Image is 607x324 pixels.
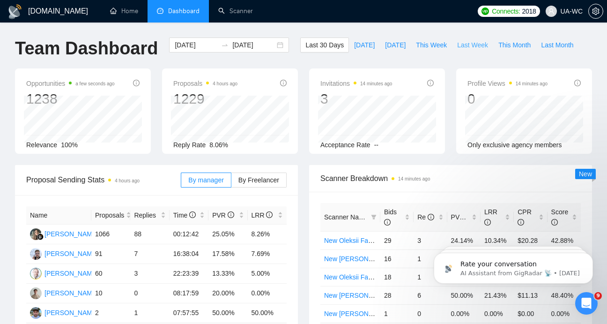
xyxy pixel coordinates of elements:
a: homeHome [110,7,138,15]
input: End date [232,40,275,50]
td: 3 [414,231,447,249]
span: info-circle [551,219,558,226]
div: [PERSON_NAME] [44,288,98,298]
span: This Month [498,40,531,50]
td: 60 [91,264,130,284]
img: IG [30,248,42,260]
span: CPR [518,208,532,226]
th: Name [26,206,91,225]
td: 2 [91,303,130,323]
span: 8.06% [209,141,228,149]
span: setting [589,8,603,15]
div: [PERSON_NAME] [44,268,98,279]
span: Profile Views [467,78,548,89]
a: searchScanner [218,7,253,15]
span: Proposal Sending Stats [26,174,181,186]
td: 42.88% [548,231,581,249]
td: 1 [414,268,447,286]
button: This Week [411,38,452,53]
td: 16:38:04 [170,244,208,264]
span: Proposals [95,210,124,220]
td: 20.00% [208,284,247,303]
td: 16 [380,249,414,268]
td: 0.00% [447,304,481,323]
span: -- [374,141,378,149]
a: AP[PERSON_NAME] [30,289,98,296]
span: Bids [384,208,397,226]
div: 0 [467,90,548,108]
div: 3 [320,90,392,108]
td: 13.33% [208,264,247,284]
td: 50.00% [208,303,247,323]
span: Re [417,213,434,221]
button: [DATE] [380,38,411,53]
span: PVR [451,213,473,221]
a: New [PERSON_NAME] Google Ads - Nordic [324,310,453,317]
span: Connects: [492,6,520,16]
img: OC [30,268,42,279]
time: 14 minutes ago [398,176,430,181]
span: By Freelancer [238,176,279,184]
h1: Team Dashboard [15,38,158,60]
td: 0.00% [548,304,581,323]
button: Last 30 Days [300,38,349,53]
a: New Oleksii Facebook Ads Other Specific - [GEOGRAPHIC_DATA]|[GEOGRAPHIC_DATA] [324,273,589,281]
td: 88 [130,225,169,244]
iframe: Intercom live chat [575,292,598,315]
span: Scanner Name [324,213,368,221]
img: AP [30,287,42,299]
td: 6 [414,286,447,304]
span: info-circle [428,214,434,220]
td: 1 [414,249,447,268]
a: New [PERSON_NAME] Facebook Ads - /AU/[GEOGRAPHIC_DATA]/ [324,255,525,263]
span: info-circle [384,219,391,226]
span: [DATE] [385,40,406,50]
span: filter [371,214,377,220]
td: 18 [380,268,414,286]
span: LRR [252,211,273,219]
td: 10 [91,284,130,303]
td: 07:57:55 [170,303,208,323]
a: SS[PERSON_NAME] [30,309,98,316]
th: Replies [130,206,169,225]
span: info-circle [484,219,491,226]
span: Reply Rate [173,141,206,149]
td: 0.00% [248,284,287,303]
a: New [PERSON_NAME] Facebook Ads - EU+CH ex Nordic [324,292,494,299]
img: SS [30,307,42,319]
span: Replies [134,210,158,220]
td: 28 [380,286,414,304]
span: swap-right [221,41,229,49]
time: 14 minutes ago [516,81,548,86]
input: Start date [175,40,217,50]
div: 1238 [26,90,115,108]
span: info-circle [228,211,234,218]
td: 00:12:42 [170,225,208,244]
span: Relevance [26,141,57,149]
td: 7 [130,244,169,264]
span: info-circle [189,211,196,218]
span: Invitations [320,78,392,89]
img: logo [7,4,22,19]
time: 4 hours ago [213,81,237,86]
td: 1066 [91,225,130,244]
a: New Oleksii Facebook Ads - Rest of the World [324,237,459,244]
span: LRR [484,208,497,226]
td: 91 [91,244,130,264]
span: to [221,41,229,49]
iframe: Intercom notifications message [420,233,607,299]
a: LK[PERSON_NAME] [30,230,98,237]
span: dashboard [157,8,163,14]
span: 2018 [522,6,536,16]
td: 22:23:39 [170,264,208,284]
span: PVR [212,211,234,219]
span: info-circle [574,80,581,86]
td: $0.00 [514,304,547,323]
td: 24.14% [447,231,481,249]
span: By manager [188,176,223,184]
td: 0 [414,304,447,323]
span: Last 30 Days [305,40,344,50]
